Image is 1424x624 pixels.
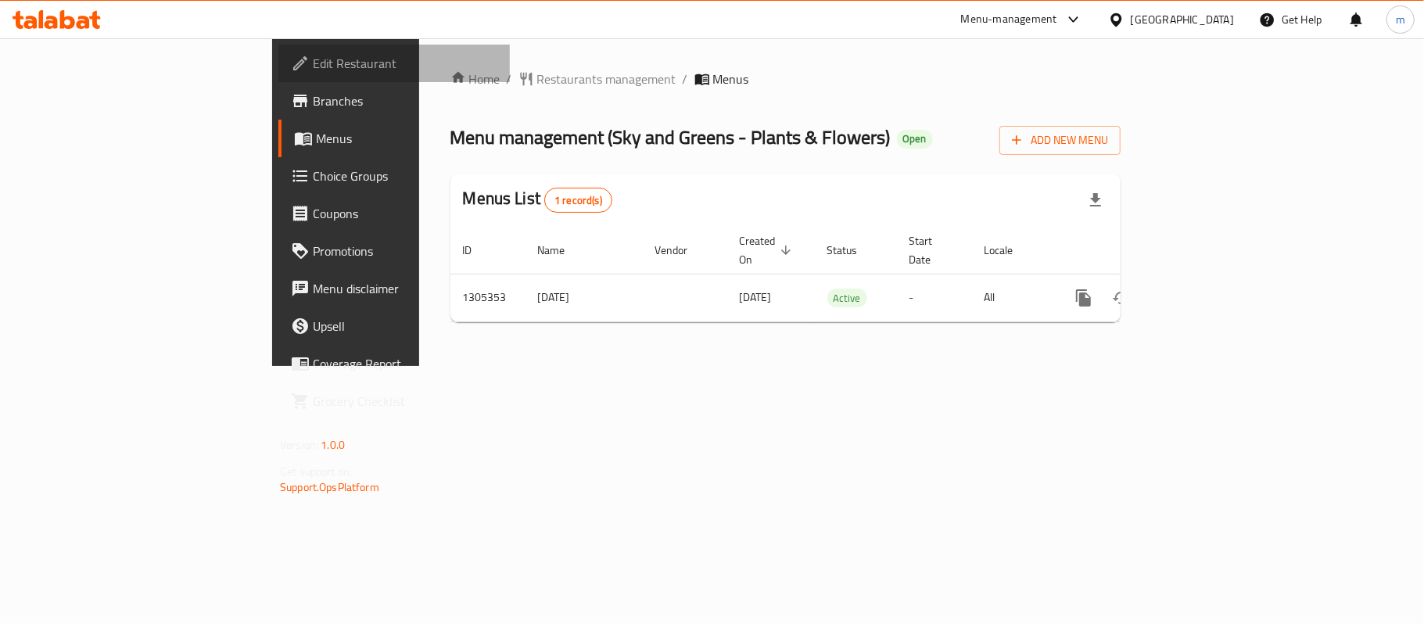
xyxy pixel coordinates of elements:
td: - [897,274,972,321]
div: [GEOGRAPHIC_DATA] [1131,11,1234,28]
span: Add New Menu [1012,131,1108,150]
span: Created On [740,231,796,269]
span: Menus [316,129,497,148]
a: Coverage Report [278,345,510,382]
a: Grocery Checklist [278,382,510,420]
span: Upsell [313,317,497,335]
div: Export file [1077,181,1114,219]
a: Menus [278,120,510,157]
span: Start Date [909,231,953,269]
td: [DATE] [525,274,643,321]
span: Get support on: [280,461,352,482]
span: Promotions [313,242,497,260]
td: All [972,274,1053,321]
span: ID [463,241,493,260]
nav: breadcrumb [450,70,1121,88]
a: Branches [278,82,510,120]
button: Change Status [1103,279,1140,317]
span: Active [827,289,867,307]
h2: Menus List [463,187,612,213]
span: Coverage Report [313,354,497,373]
a: Promotions [278,232,510,270]
span: Grocery Checklist [313,392,497,411]
div: Open [897,130,933,149]
span: [DATE] [740,287,772,307]
span: 1.0.0 [321,435,345,455]
button: Add New Menu [999,126,1121,155]
span: m [1396,11,1405,28]
span: 1 record(s) [545,193,612,208]
span: Coupons [313,204,497,223]
li: / [683,70,688,88]
a: Upsell [278,307,510,345]
span: Menu management ( Sky and Greens - Plants & Flowers ) [450,120,891,155]
span: Restaurants management [537,70,676,88]
a: Choice Groups [278,157,510,195]
a: Restaurants management [518,70,676,88]
button: more [1065,279,1103,317]
span: Vendor [655,241,708,260]
span: Choice Groups [313,167,497,185]
a: Menu disclaimer [278,270,510,307]
span: Menu disclaimer [313,279,497,298]
span: Status [827,241,878,260]
a: Support.OpsPlatform [280,477,379,497]
div: Menu-management [961,10,1057,29]
span: Menus [713,70,749,88]
span: Locale [985,241,1034,260]
div: Active [827,289,867,307]
span: Open [897,132,933,145]
span: Name [538,241,586,260]
table: enhanced table [450,227,1228,322]
span: Version: [280,435,318,455]
a: Coupons [278,195,510,232]
a: Edit Restaurant [278,45,510,82]
span: Edit Restaurant [313,54,497,73]
th: Actions [1053,227,1228,274]
span: Branches [313,91,497,110]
